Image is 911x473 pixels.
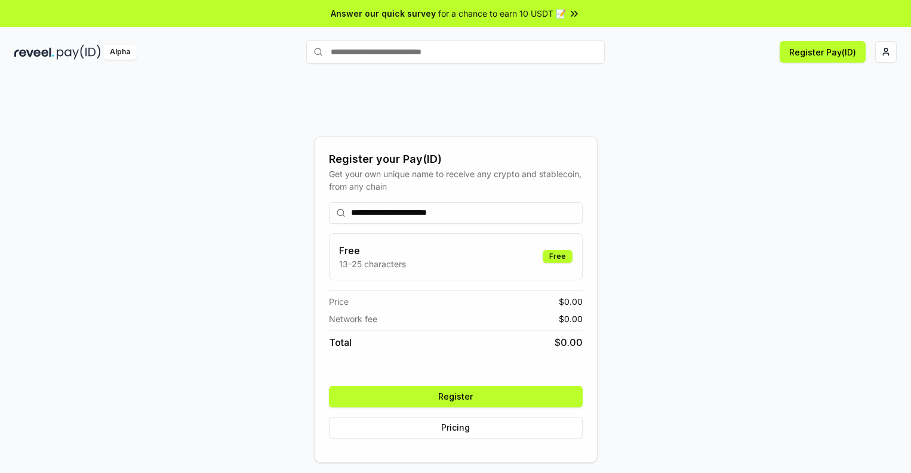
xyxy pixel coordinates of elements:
[559,295,583,308] span: $ 0.00
[329,386,583,407] button: Register
[329,335,352,350] span: Total
[329,313,377,325] span: Network fee
[555,335,583,350] span: $ 0.00
[438,7,566,20] span: for a chance to earn 10 USDT 📝
[329,295,349,308] span: Price
[339,243,406,258] h3: Free
[103,45,137,60] div: Alpha
[14,45,54,60] img: reveel_dark
[329,168,583,193] div: Get your own unique name to receive any crypto and stablecoin, from any chain
[559,313,583,325] span: $ 0.00
[57,45,101,60] img: pay_id
[329,151,583,168] div: Register your Pay(ID)
[331,7,436,20] span: Answer our quick survey
[329,417,583,438] button: Pricing
[339,258,406,270] p: 13-25 characters
[780,41,866,63] button: Register Pay(ID)
[543,250,573,263] div: Free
